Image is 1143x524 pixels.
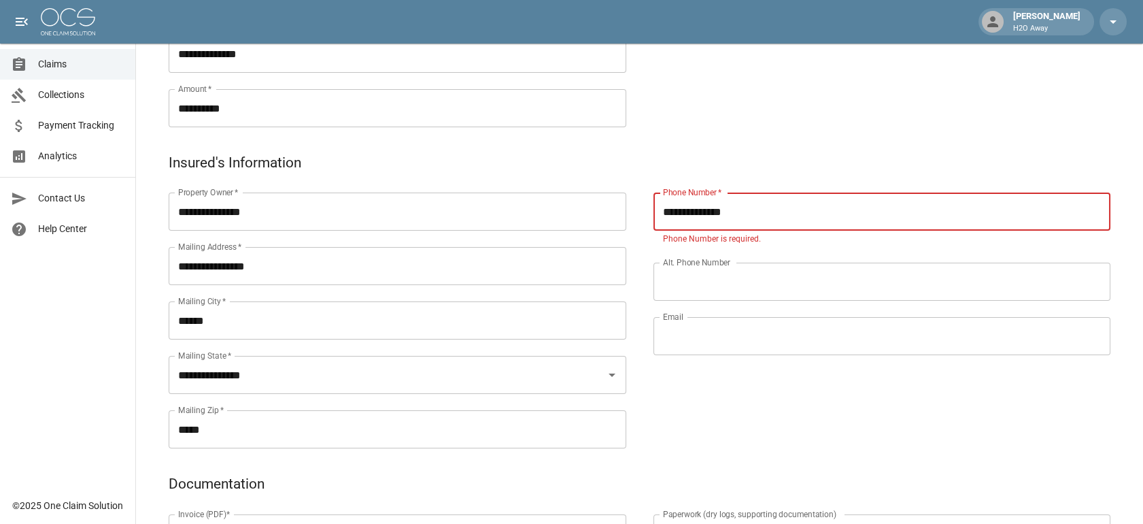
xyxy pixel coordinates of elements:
span: Contact Us [38,191,124,206]
div: [PERSON_NAME] [1008,10,1086,34]
p: Phone Number is required. [663,233,1102,246]
label: Mailing Zip [178,404,224,416]
label: Mailing State [178,350,231,361]
label: Mailing Address [178,241,241,252]
label: Invoice (PDF)* [178,508,231,520]
label: Paperwork (dry logs, supporting documentation) [663,508,836,520]
img: ocs-logo-white-transparent.png [41,8,95,35]
label: Phone Number [663,186,721,198]
label: Property Owner [178,186,239,198]
button: open drawer [8,8,35,35]
p: H2O Away [1013,23,1080,35]
label: Amount [178,83,212,95]
span: Collections [38,88,124,102]
span: Payment Tracking [38,118,124,133]
div: © 2025 One Claim Solution [12,499,123,512]
button: Open [602,365,621,384]
span: Help Center [38,222,124,236]
label: Mailing City [178,295,226,307]
span: Claims [38,57,124,71]
label: Email [663,311,683,323]
label: Alt. Phone Number [663,257,730,268]
span: Analytics [38,149,124,163]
